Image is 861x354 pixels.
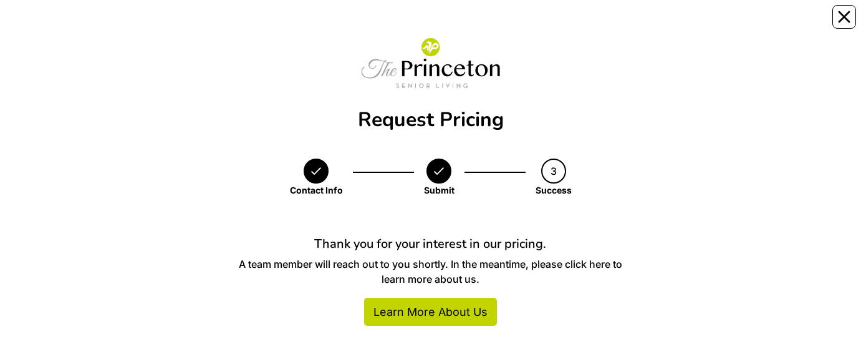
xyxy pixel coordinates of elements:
[536,184,572,197] div: Success
[353,32,509,95] img: 20b0ae97-6ab0-4f6e-aaf1-dbad7c471aee.png
[541,159,566,184] div: 3
[290,184,343,197] div: Contact Info
[832,5,856,29] button: Close
[364,298,497,326] a: Learn More About Us
[424,184,455,197] div: Submit
[131,110,731,130] div: Request Pricing
[234,257,627,287] p: A team member will reach out to you shortly. In the meantime, please click here to learn more abo...
[234,237,627,252] h3: Thank you for your interest in our pricing.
